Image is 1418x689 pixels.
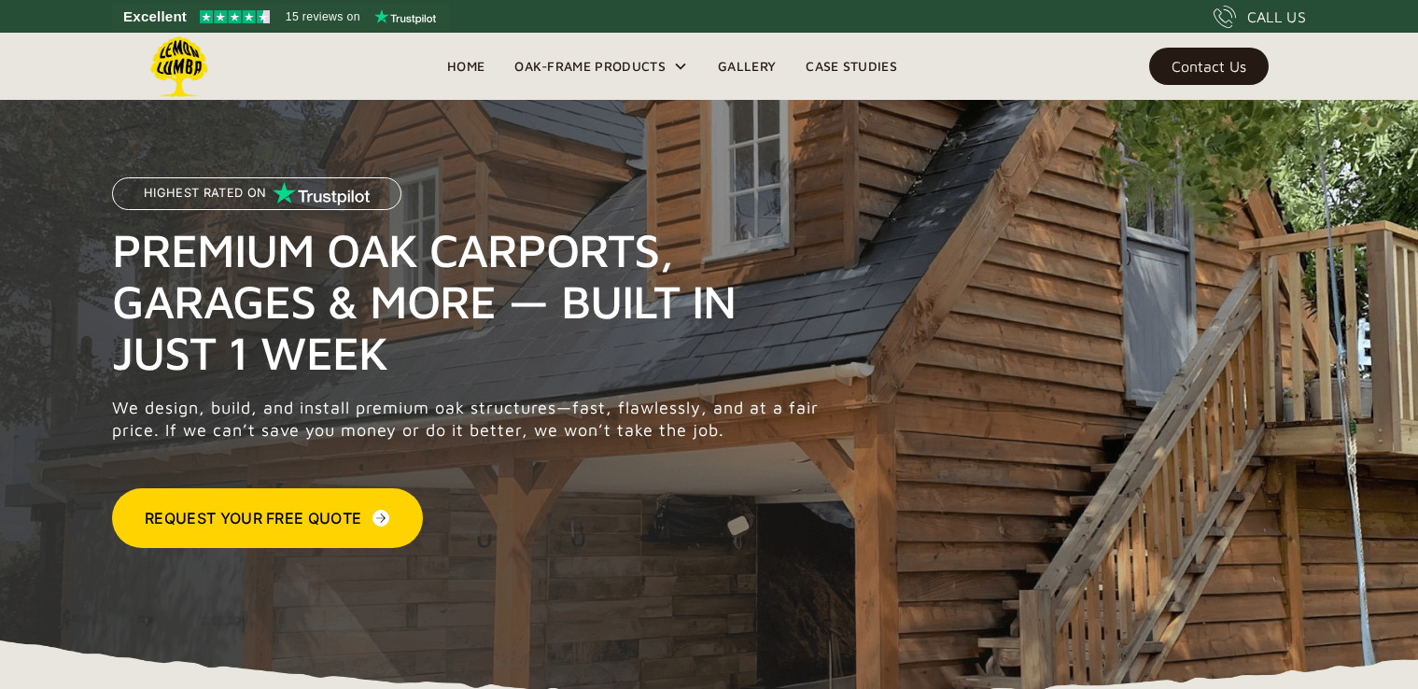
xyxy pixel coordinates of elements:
a: Highest Rated on [112,177,401,224]
img: Trustpilot logo [374,9,436,24]
span: 15 reviews on [286,6,360,28]
div: Oak-Frame Products [514,55,666,77]
a: See Lemon Lumba reviews on Trustpilot [112,4,449,30]
div: CALL US [1247,6,1306,28]
a: Case Studies [791,52,912,80]
a: Request Your Free Quote [112,488,423,548]
div: Contact Us [1172,60,1246,73]
p: Highest Rated on [144,187,266,200]
a: CALL US [1214,6,1306,28]
a: Home [432,52,499,80]
a: Gallery [703,52,791,80]
div: Request Your Free Quote [145,507,361,529]
div: Oak-Frame Products [499,33,703,100]
h1: Premium Oak Carports, Garages & More — Built in Just 1 Week [112,224,829,378]
img: Trustpilot 4.5 stars [200,10,270,23]
a: Contact Us [1149,48,1269,85]
span: Excellent [123,6,187,28]
p: We design, build, and install premium oak structures—fast, flawlessly, and at a fair price. If we... [112,397,829,442]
